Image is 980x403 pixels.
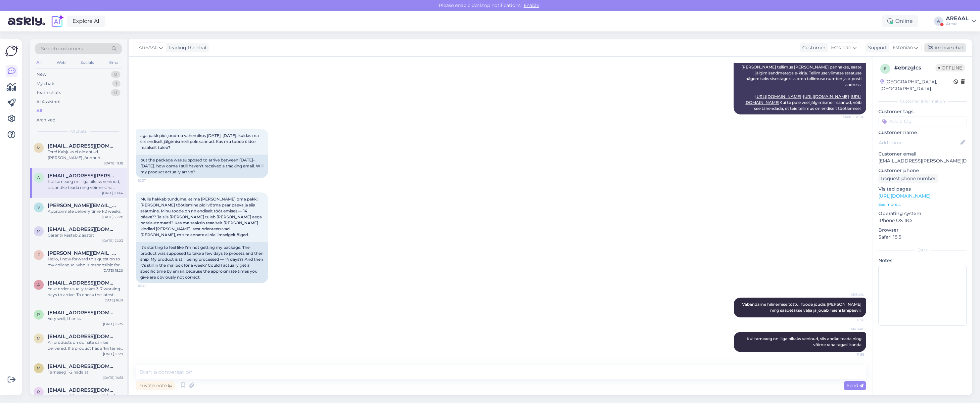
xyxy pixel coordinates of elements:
[48,179,123,191] div: Kui tarneaeg on liiga pikaks veninud, siis andke teada ning võime raha tagasi kanda
[140,133,260,150] span: aga pakk pidi joudma vahemikus [DATE]-[DATE]. kuidas ma siis endiselt jälgimismeili pole saanud. ...
[878,201,967,207] p: See more ...
[522,2,541,8] span: Enable
[847,382,863,388] span: Send
[48,363,117,369] span: Mauritealane@gmail.com
[882,15,918,27] div: Online
[103,351,123,356] div: [DATE] 15:29
[48,226,117,232] span: Moonikak@gmail.com
[803,94,849,99] a: [URL][DOMAIN_NAME]
[878,151,967,157] p: Customer email
[108,58,122,67] div: Email
[103,268,123,273] div: [DATE] 18:20
[878,247,967,253] div: Extra
[48,387,117,393] span: rainitvildo@gmail.com
[831,44,851,51] span: Estonian
[36,71,46,78] div: New
[138,284,163,289] span: 10:44
[104,161,123,166] div: [DATE] 11:18
[37,205,40,210] span: V
[37,145,41,150] span: m
[79,58,95,67] div: Socials
[894,64,936,72] div: # ebrzglcs
[55,58,67,67] div: Web
[800,44,825,51] div: Customer
[140,197,263,238] span: Mulle hakkab tunduma, et ma [PERSON_NAME] oma pakki. [PERSON_NAME] töötlemine pidi võtma paar päe...
[139,44,158,51] span: AREAAL
[36,99,61,105] div: AI Assistant
[924,43,966,52] div: Archive chat
[36,89,61,96] div: Team chats
[878,174,938,183] div: Request phone number
[36,108,42,114] div: All
[878,217,967,224] p: iPhone OS 18.5
[50,14,64,28] img: explore-ai
[755,94,801,99] a: [URL][DOMAIN_NAME]
[136,381,175,390] div: Private note
[48,232,123,238] div: Garantii kestab 2 aastat
[111,89,120,96] div: 0
[747,336,863,347] span: Kui tarneaeg on liiga pikaks veninud, siis andke teada ning võime raha tagasi kanda
[878,227,967,234] p: Browser
[37,175,40,180] span: a
[48,208,123,214] div: Approximate delivery time 1-2 weeks.
[878,167,967,174] p: Customer phone
[880,78,954,92] div: [GEOGRAPHIC_DATA], [GEOGRAPHIC_DATA]
[37,252,40,257] span: f
[48,202,117,208] span: Viktor.tkatsenko@gmail.com
[48,310,117,316] span: prittinen.juha@gmail.com
[934,17,943,26] div: A
[5,45,18,57] img: Askly Logo
[136,155,268,178] div: but the package was supposed to arrive between [DATE]-[DATE]. how come I still haven't received a...
[70,128,87,134] span: All chats
[48,286,123,298] div: Your order usually takes 3-7 working days to arrive. To check the latest delivery status, please ...
[41,45,83,52] span: Search customers
[878,108,967,115] p: Customer tags
[48,339,123,351] div: All products on our site can be delivered. If a product has a 'kiirtarne' label, it will arrive i...
[103,375,123,380] div: [DATE] 14:51
[878,116,967,126] input: Add a tag
[36,80,55,87] div: My chats
[67,16,105,27] a: Explore AI
[48,173,117,179] span: annabel.kallas@gmail.com
[37,389,40,394] span: r
[48,280,117,286] span: anton.jartsev@gmail.com
[946,16,969,21] div: AREAAL
[37,366,41,371] span: M
[839,352,864,357] span: 11:56
[839,292,864,297] span: AREAAL
[166,44,207,51] div: leading the chat
[103,322,123,327] div: [DATE] 16:25
[48,143,117,149] span: mati1411@hotmail.com
[37,336,41,341] span: m
[37,229,41,234] span: M
[878,186,967,193] p: Visited pages
[48,369,123,375] div: Tarneaeg 1-2 nädalat
[878,210,967,217] p: Operating system
[936,64,965,71] span: Offline
[102,191,123,196] div: [DATE] 10:44
[48,316,123,322] div: Very well, thanks.
[879,139,959,146] input: Add name
[102,214,123,219] div: [DATE] 22:28
[946,16,976,26] a: AREAALAreaal
[734,62,866,114] div: [PERSON_NAME] tellimus [PERSON_NAME] pannakse, saate jälgimisandmetega e-kirja. Tellimuse viimase...
[36,117,56,123] div: Archived
[112,80,120,87] div: 1
[878,257,967,264] p: Notes
[104,298,123,303] div: [DATE] 16:31
[839,327,864,332] span: AREAAL
[839,115,864,120] span: Seen ✓ 10:36
[35,58,43,67] div: All
[878,98,967,104] div: Customer information
[893,44,913,51] span: Estonian
[48,256,123,268] div: Hello, I now forward this question to my colleague, who is responsible for this. The reply will b...
[48,149,123,161] div: Tere! Kahjuks ei ole antud [PERSON_NAME] jõudnud [PERSON_NAME] saadetud, vabandame. Teostasime ta...
[138,178,163,183] span: 10:37
[865,44,887,51] div: Support
[136,242,268,283] div: It's starting to feel like I'm not getting my package. The product was supposed to take a few day...
[946,21,969,26] div: Areaal
[878,129,967,136] p: Customer name
[884,66,887,71] span: e
[839,318,864,323] span: 11:56
[878,193,930,199] a: [URL][DOMAIN_NAME]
